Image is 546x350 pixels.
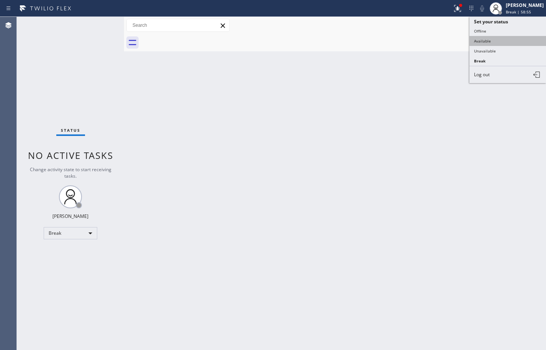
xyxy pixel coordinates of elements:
[477,3,487,14] button: Mute
[30,166,111,179] span: Change activity state to start receiving tasks.
[28,149,113,162] span: No active tasks
[44,227,97,239] div: Break
[506,9,531,15] span: Break | 58:55
[61,128,80,133] span: Status
[127,19,229,31] input: Search
[52,213,88,219] div: [PERSON_NAME]
[506,2,544,8] div: [PERSON_NAME]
